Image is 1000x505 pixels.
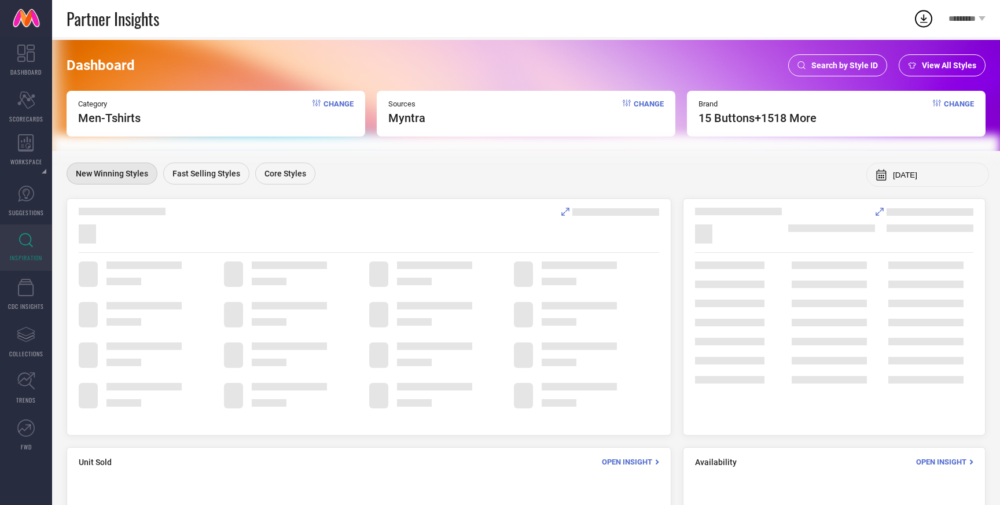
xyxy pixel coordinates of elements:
span: Change [323,99,354,125]
span: Fast Selling Styles [172,169,240,178]
span: Availability [695,458,737,467]
div: Analyse [561,208,659,216]
span: Core Styles [264,169,306,178]
span: myntra [388,111,425,125]
span: Dashboard [67,57,135,73]
span: Open Insight [602,458,652,466]
span: INSPIRATION [10,253,42,262]
div: Open Insight [916,456,973,467]
span: New Winning Styles [76,169,148,178]
span: View All Styles [922,61,976,70]
span: FWD [21,443,32,451]
span: WORKSPACE [10,157,42,166]
span: Partner Insights [67,7,159,31]
span: SUGGESTIONS [9,208,44,217]
span: Search by Style ID [811,61,878,70]
span: DASHBOARD [10,68,42,76]
input: Select month [893,171,980,179]
span: TRENDS [16,396,36,404]
span: Category [78,99,141,108]
span: SCORECARDS [9,115,43,123]
span: Open Insight [916,458,966,466]
span: Brand [698,99,817,108]
span: Unit Sold [79,458,112,467]
div: Analyse [876,208,973,216]
div: Open download list [913,8,934,29]
span: CDC INSIGHTS [8,302,44,311]
span: Change [634,99,664,125]
div: Open Insight [602,456,659,467]
span: Men-Tshirts [78,111,141,125]
span: Change [944,99,974,125]
span: Sources [388,99,425,108]
span: COLLECTIONS [9,349,43,358]
span: 15 buttons +1518 More [698,111,817,125]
